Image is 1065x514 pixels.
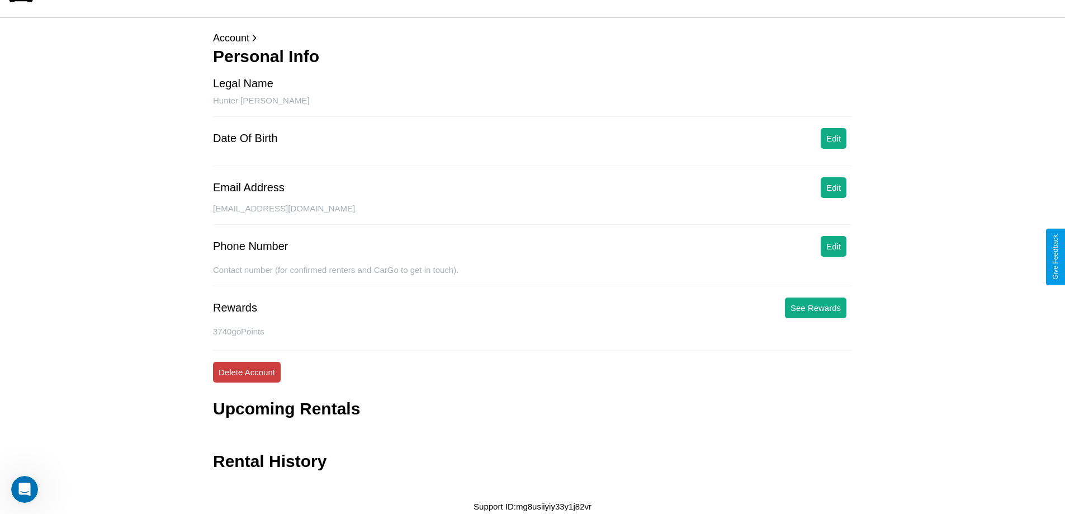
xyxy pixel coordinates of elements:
[213,265,852,286] div: Contact number (for confirmed renters and CarGo to get in touch).
[213,301,257,314] div: Rewards
[474,499,591,514] p: Support ID: mg8usiiyiy33y1j82vr
[213,96,852,117] div: Hunter [PERSON_NAME]
[213,399,360,418] h3: Upcoming Rentals
[213,452,326,471] h3: Rental History
[213,181,285,194] div: Email Address
[11,476,38,503] iframe: Intercom live chat
[213,29,852,47] p: Account
[213,132,278,145] div: Date Of Birth
[821,177,846,198] button: Edit
[213,47,852,66] h3: Personal Info
[821,128,846,149] button: Edit
[821,236,846,257] button: Edit
[1052,234,1059,280] div: Give Feedback
[213,77,273,90] div: Legal Name
[213,240,288,253] div: Phone Number
[213,204,852,225] div: [EMAIL_ADDRESS][DOMAIN_NAME]
[213,324,852,339] p: 3740 goPoints
[213,362,281,383] button: Delete Account
[785,298,846,318] button: See Rewards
